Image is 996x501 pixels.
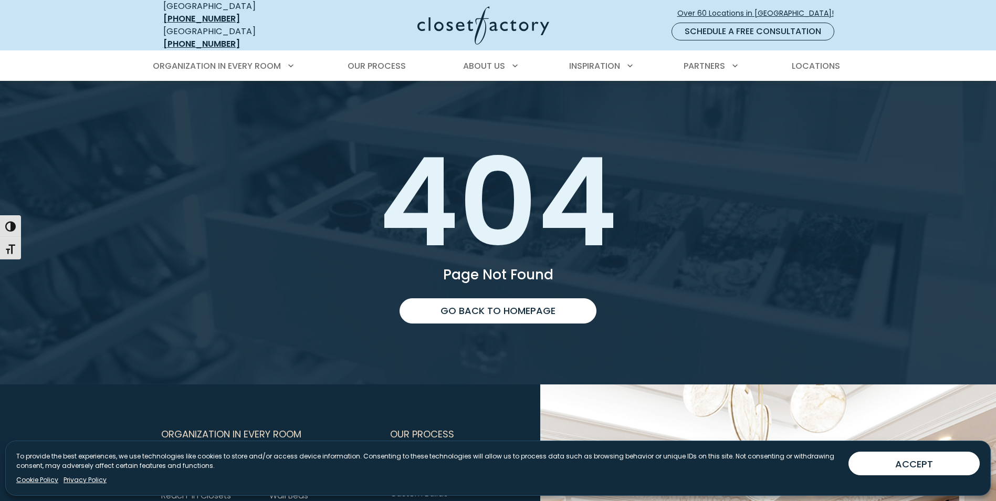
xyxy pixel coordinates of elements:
a: Cookie Policy [16,475,58,485]
p: Page Not Found [161,268,835,281]
a: Over 60 Locations in [GEOGRAPHIC_DATA]! [677,4,843,23]
nav: Primary Menu [145,51,851,81]
button: Footer Subnav Button - Organization in Every Room [161,421,378,447]
span: Inspiration [569,60,620,72]
span: Locations [792,60,840,72]
button: Footer Subnav Button - Our Process [390,421,492,447]
a: [PHONE_NUMBER] [163,13,240,25]
span: Partners [684,60,725,72]
h1: 404 [161,142,835,264]
span: Our Process [348,60,406,72]
div: [GEOGRAPHIC_DATA] [163,25,316,50]
button: ACCEPT [848,452,980,475]
p: To provide the best experiences, we use technologies like cookies to store and/or access device i... [16,452,840,471]
span: Organization in Every Room [161,421,301,447]
img: Closet Factory Logo [417,6,549,45]
span: Our Process [390,421,454,447]
a: Privacy Policy [64,475,107,485]
a: Go back to homepage [400,298,596,323]
span: About Us [463,60,505,72]
span: Organization in Every Room [153,60,281,72]
a: Schedule a Free Consultation [672,23,834,40]
span: Over 60 Locations in [GEOGRAPHIC_DATA]! [677,8,842,19]
a: [PHONE_NUMBER] [163,38,240,50]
